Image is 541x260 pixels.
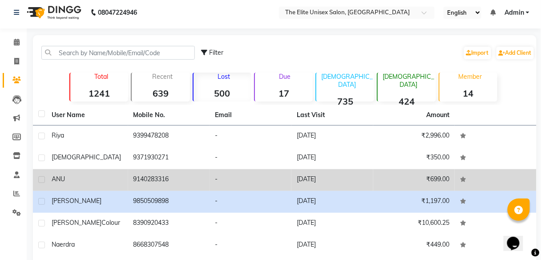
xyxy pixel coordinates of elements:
span: [PERSON_NAME] [52,219,101,227]
p: Member [443,73,497,81]
span: ANU [52,175,65,183]
span: [PERSON_NAME] [52,197,101,205]
p: Recent [135,73,190,81]
td: [DATE] [291,213,373,235]
td: - [210,213,291,235]
a: Add Client [497,47,534,59]
td: - [210,126,291,147]
th: Amount [421,105,455,125]
p: Lost [197,73,251,81]
strong: 639 [132,88,190,99]
td: ₹10,600.25 [373,213,455,235]
td: ₹449.00 [373,235,455,256]
td: ₹1,197.00 [373,191,455,213]
td: 9371930271 [128,147,210,169]
td: - [210,169,291,191]
td: [DATE] [291,147,373,169]
td: [DATE] [291,169,373,191]
td: [DATE] [291,126,373,147]
p: [DEMOGRAPHIC_DATA] [320,73,374,89]
th: Email [210,105,291,126]
p: [DEMOGRAPHIC_DATA] [381,73,436,89]
td: [DATE] [291,191,373,213]
span: [DEMOGRAPHIC_DATA] [52,153,121,161]
strong: 1241 [70,88,128,99]
span: naerdra [52,240,75,248]
th: Mobile No. [128,105,210,126]
input: Search by Name/Mobile/Email/Code [41,46,195,60]
span: Filter [210,49,224,57]
iframe: chat widget [504,224,532,251]
td: ₹350.00 [373,147,455,169]
a: Import [464,47,491,59]
strong: 424 [378,96,436,107]
strong: 17 [255,88,313,99]
td: - [210,147,291,169]
td: ₹2,996.00 [373,126,455,147]
td: - [210,235,291,256]
td: - [210,191,291,213]
td: 9850509898 [128,191,210,213]
td: 8390920433 [128,213,210,235]
td: [DATE] [291,235,373,256]
td: ₹699.00 [373,169,455,191]
p: Due [257,73,313,81]
td: 9399478208 [128,126,210,147]
th: Last Visit [291,105,373,126]
span: Admin [505,8,524,17]
th: User Name [46,105,128,126]
span: Colour [101,219,120,227]
td: 9140283316 [128,169,210,191]
strong: 500 [194,88,251,99]
span: riya [52,131,64,139]
td: 8668307548 [128,235,210,256]
p: Total [74,73,128,81]
strong: 14 [440,88,497,99]
strong: 735 [316,96,374,107]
